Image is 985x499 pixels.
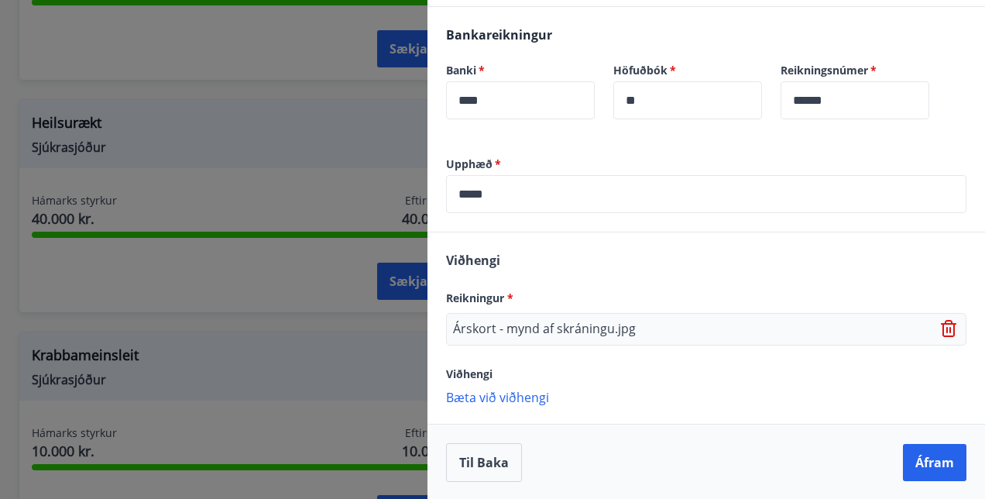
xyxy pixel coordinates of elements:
[446,63,595,78] label: Banki
[903,444,966,481] button: Áfram
[781,63,929,78] label: Reikningsnúmer
[446,252,500,269] span: Viðhengi
[446,389,966,404] p: Bæta við viðhengi
[453,320,636,339] p: Árskort - mynd af skráningu.jpg
[446,26,552,43] span: Bankareikningur
[446,175,966,213] div: Upphæð
[446,291,513,305] span: Reikningur
[446,367,492,381] span: Viðhengi
[446,443,522,482] button: Til baka
[446,157,966,172] label: Upphæð
[613,63,762,78] label: Höfuðbók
